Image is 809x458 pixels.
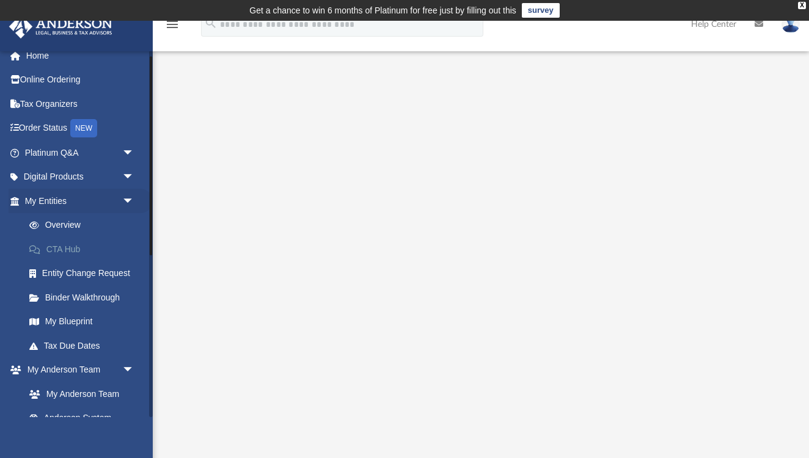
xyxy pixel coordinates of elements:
[522,3,560,18] a: survey
[9,68,153,92] a: Online Ordering
[70,119,97,137] div: NEW
[9,140,153,165] a: Platinum Q&Aarrow_drop_down
[17,213,153,238] a: Overview
[204,16,218,30] i: search
[9,116,153,141] a: Order StatusNEW
[798,2,806,9] div: close
[17,310,147,334] a: My Blueprint
[17,261,153,286] a: Entity Change Request
[165,23,180,32] a: menu
[9,43,153,68] a: Home
[249,3,516,18] div: Get a chance to win 6 months of Platinum for free just by filling out this
[17,406,147,431] a: Anderson System
[9,358,147,382] a: My Anderson Teamarrow_drop_down
[165,17,180,32] i: menu
[122,140,147,165] span: arrow_drop_down
[17,382,141,406] a: My Anderson Team
[17,237,153,261] a: CTA Hub
[122,189,147,214] span: arrow_drop_down
[5,15,116,38] img: Anderson Advisors Platinum Portal
[17,285,153,310] a: Binder Walkthrough
[122,165,147,190] span: arrow_drop_down
[122,358,147,383] span: arrow_drop_down
[9,165,153,189] a: Digital Productsarrow_drop_down
[9,189,153,213] a: My Entitiesarrow_drop_down
[9,92,153,116] a: Tax Organizers
[17,333,153,358] a: Tax Due Dates
[782,15,800,33] img: User Pic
